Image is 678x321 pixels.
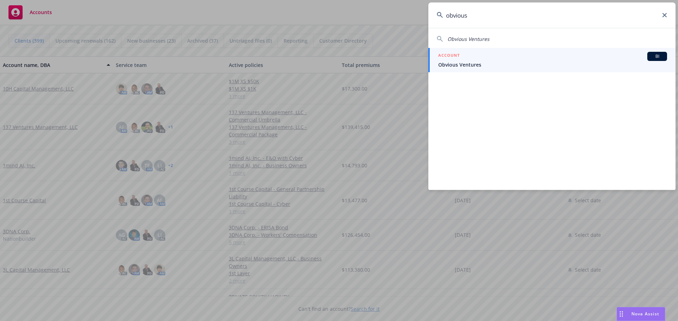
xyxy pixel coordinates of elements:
[438,52,460,60] h5: ACCOUNT
[617,307,665,321] button: Nova Assist
[617,307,626,321] div: Drag to move
[631,311,659,317] span: Nova Assist
[650,53,664,60] span: BI
[447,36,489,42] span: Obvious Ventures
[428,48,676,72] a: ACCOUNTBIObvious Ventures
[438,61,667,68] span: Obvious Ventures
[428,2,676,28] input: Search...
